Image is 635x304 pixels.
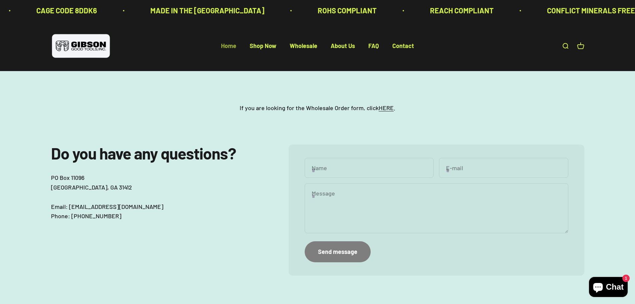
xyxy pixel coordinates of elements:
[290,42,317,50] a: Wholesale
[318,247,357,257] div: Send message
[379,104,394,111] a: HERE
[250,42,276,50] a: Shop Now
[543,5,631,16] p: CONFLICT MINERALS FREE
[147,5,261,16] p: MADE IN THE [GEOGRAPHIC_DATA]
[331,42,355,50] a: About Us
[240,103,395,113] p: If you are looking for the Wholesale Order form, click .
[426,5,490,16] p: REACH COMPLIANT
[51,173,262,221] p: PO Box 11096 [GEOGRAPHIC_DATA], GA 31412 Email: [EMAIL_ADDRESS][DOMAIN_NAME] Phone: [PHONE_NUMBER]
[314,5,373,16] p: ROHS COMPLIANT
[587,277,630,299] inbox-online-store-chat: Shopify online store chat
[305,241,371,262] button: Send message
[33,5,93,16] p: CAGE CODE 8DDK6
[51,144,262,162] h2: Do you have any questions?
[221,42,236,50] a: Home
[368,42,379,50] a: FAQ
[392,42,414,50] a: Contact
